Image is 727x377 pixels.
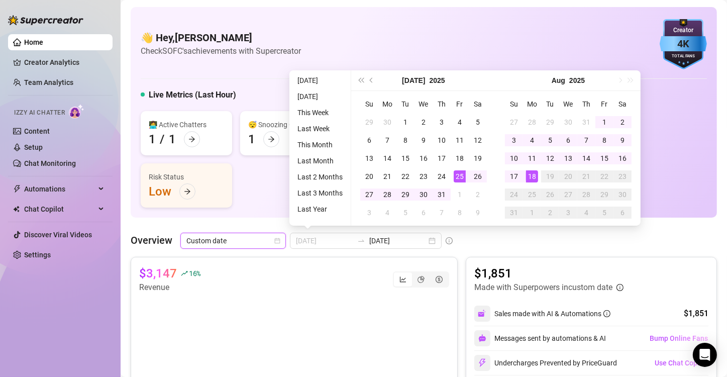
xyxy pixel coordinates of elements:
div: 29 [363,116,375,128]
td: 2025-08-21 [577,167,595,185]
td: 2025-07-21 [378,167,396,185]
div: 25 [454,170,466,182]
div: 4K [660,36,707,52]
td: 2025-08-30 [613,185,632,204]
img: svg%3e [478,334,486,342]
td: 2025-07-06 [360,131,378,149]
div: 26 [472,170,484,182]
td: 2025-06-29 [360,113,378,131]
a: Chat Monitoring [24,159,76,167]
td: 2025-07-25 [451,167,469,185]
span: Use Chat Copilot [655,359,708,367]
td: 2025-08-18 [523,167,541,185]
div: 6 [562,134,574,146]
td: 2025-08-04 [523,131,541,149]
div: 22 [598,170,610,182]
li: This Week [293,107,347,119]
td: 2025-08-10 [505,149,523,167]
div: 12 [472,134,484,146]
td: 2025-09-05 [595,204,613,222]
td: 2025-08-02 [613,113,632,131]
div: 6 [418,207,430,219]
td: 2025-07-04 [451,113,469,131]
li: Last Year [293,203,347,215]
a: Discover Viral Videos [24,231,92,239]
div: 4 [526,134,538,146]
td: 2025-07-19 [469,149,487,167]
div: 19 [472,152,484,164]
td: 2025-08-06 [559,131,577,149]
div: 1 [454,189,466,201]
div: 8 [454,207,466,219]
td: 2025-07-28 [378,185,396,204]
div: 21 [580,170,592,182]
span: info-circle [616,284,624,291]
td: 2025-09-02 [541,204,559,222]
div: 15 [598,152,610,164]
div: 7 [580,134,592,146]
td: 2025-08-13 [559,149,577,167]
div: Open Intercom Messenger [693,343,717,367]
td: 2025-07-27 [505,113,523,131]
div: 10 [508,152,520,164]
div: 1 [598,116,610,128]
a: Setup [24,143,43,151]
a: Home [24,38,43,46]
div: 5 [598,207,610,219]
td: 2025-08-29 [595,185,613,204]
li: Last 2 Months [293,171,347,183]
div: 14 [580,152,592,164]
td: 2025-07-28 [523,113,541,131]
td: 2025-07-12 [469,131,487,149]
div: 28 [526,116,538,128]
td: 2025-07-18 [451,149,469,167]
div: 27 [363,189,375,201]
td: 2025-06-30 [378,113,396,131]
div: 29 [544,116,556,128]
span: pie-chart [418,276,425,283]
td: 2025-07-07 [378,131,396,149]
div: 5 [399,207,411,219]
td: 2025-08-20 [559,167,577,185]
td: 2025-07-31 [433,185,451,204]
div: 29 [598,189,610,201]
div: 12 [544,152,556,164]
article: $1,851 [474,265,624,281]
div: $1,851 [684,308,708,320]
div: 27 [508,116,520,128]
div: 24 [508,189,520,201]
td: 2025-08-14 [577,149,595,167]
li: Last Month [293,155,347,167]
div: 30 [616,189,629,201]
div: 9 [472,207,484,219]
span: rise [181,270,188,277]
div: 1 [248,131,255,147]
td: 2025-07-23 [414,167,433,185]
span: info-circle [446,237,453,244]
div: 31 [436,189,448,201]
td: 2025-08-16 [613,149,632,167]
div: 3 [436,116,448,128]
div: 15 [399,152,411,164]
div: 18 [454,152,466,164]
button: Last year (Control + left) [355,70,366,90]
td: 2025-08-09 [469,204,487,222]
div: 5 [544,134,556,146]
div: 10 [436,134,448,146]
div: 3 [363,207,375,219]
a: Settings [24,251,51,259]
div: 9 [616,134,629,146]
td: 2025-08-19 [541,167,559,185]
span: Bump Online Fans [650,334,708,342]
div: 27 [562,189,574,201]
td: 2025-07-13 [360,149,378,167]
div: 2 [544,207,556,219]
div: 28 [381,189,393,201]
th: Mo [523,95,541,113]
div: 8 [399,134,411,146]
span: to [357,237,365,245]
div: 7 [436,207,448,219]
div: 16 [418,152,430,164]
article: Check SOFC's achievements with Supercreator [141,45,301,57]
li: Last Week [293,123,347,135]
